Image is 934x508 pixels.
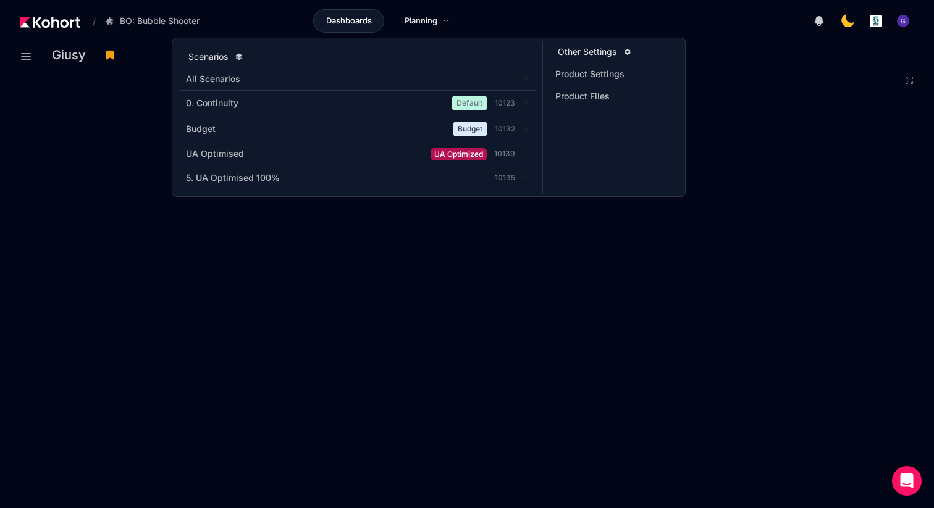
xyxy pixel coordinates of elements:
[892,466,922,496] div: Open Intercom Messenger
[179,117,537,141] a: BudgetBudget10132
[20,17,80,28] img: Kohort logo
[120,15,200,27] span: BO: Bubble Shooter
[405,15,437,27] span: Planning
[179,91,537,115] a: 0. ContinuityDefault10123
[548,85,679,107] a: Product Files
[98,10,212,31] button: BO: Bubble Shooter
[179,68,537,90] a: All Scenarios
[186,123,216,135] span: Budget
[186,97,238,109] span: 0. Continuity
[188,51,228,63] h3: Scenarios
[495,124,515,134] span: 10132
[870,15,882,27] img: logo_logo_images_1_20240607072359498299_20240828135028712857.jpeg
[186,148,244,160] span: UA Optimised
[326,15,372,27] span: Dashboards
[453,122,487,136] span: Budget
[392,9,463,33] a: Planning
[555,68,625,80] span: Product Settings
[494,149,515,159] span: 10139
[186,73,483,85] span: All Scenarios
[179,143,537,165] a: UA OptimisedUA Optimized10139
[52,49,93,61] h3: Giusy
[904,75,914,85] button: Fullscreen
[186,172,280,184] span: 5. UA Optimised 100%
[558,46,616,58] h3: Other Settings
[452,96,487,110] span: Default
[83,15,96,28] span: /
[548,63,679,85] a: Product Settings
[431,148,487,160] span: UA Optimized
[495,173,515,183] span: 10135
[495,98,515,108] span: 10123
[555,90,625,102] span: Product Files
[179,167,537,189] a: 5. UA Optimised 100%10135
[313,9,384,33] a: Dashboards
